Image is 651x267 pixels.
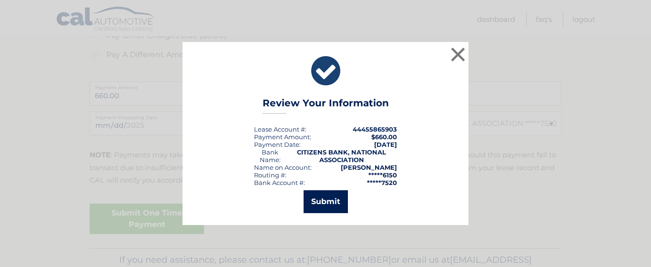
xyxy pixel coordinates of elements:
div: : [254,141,301,148]
span: [DATE] [374,141,397,148]
h3: Review Your Information [263,97,389,114]
div: Name on Account: [254,164,312,171]
button: × [448,45,468,64]
strong: CITIZENS BANK, NATIONAL ASSOCIATION [297,148,386,164]
strong: [PERSON_NAME] [341,164,397,171]
strong: 44455865903 [353,125,397,133]
div: Payment Amount: [254,133,311,141]
div: Bank Name: [254,148,286,164]
span: Payment Date [254,141,299,148]
div: Routing #: [254,171,286,179]
span: $660.00 [371,133,397,141]
div: Bank Account #: [254,179,305,186]
button: Submit [304,190,348,213]
div: Lease Account #: [254,125,306,133]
